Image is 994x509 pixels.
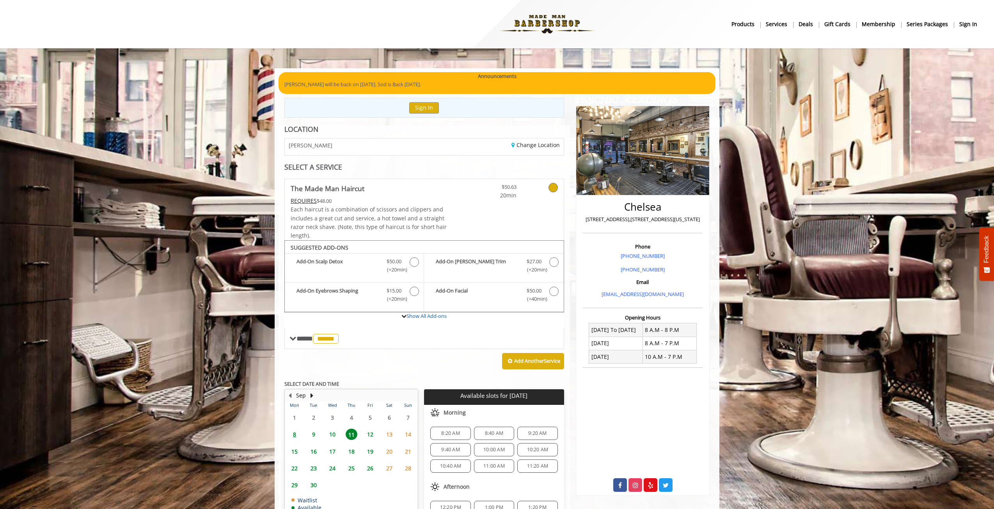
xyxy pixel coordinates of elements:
[296,257,379,274] b: Add-On Scalp Detox
[444,410,466,416] span: Morning
[402,446,414,457] span: 21
[342,401,360,409] th: Thu
[327,463,338,474] span: 24
[289,142,332,148] span: [PERSON_NAME]
[346,429,357,440] span: 11
[284,124,318,134] b: LOCATION
[474,459,514,473] div: 11:00 AM
[383,463,395,474] span: 27
[361,443,380,460] td: Select day19
[284,380,339,387] b: SELECT DATE AND TIME
[428,257,559,276] label: Add-On Beard Trim
[387,287,401,295] span: $15.00
[364,463,376,474] span: 26
[585,279,701,285] h3: Email
[527,287,541,295] span: $50.00
[402,429,414,440] span: 14
[430,459,470,473] div: 10:40 AM
[907,20,948,28] b: Series packages
[589,350,643,364] td: [DATE]
[726,18,760,30] a: Productsproducts
[517,427,557,440] div: 9:20 AM
[383,446,395,457] span: 20
[289,463,300,474] span: 22
[502,353,564,369] button: Add AnotherService
[954,18,983,30] a: sign insign in
[323,401,342,409] th: Wed
[824,20,850,28] b: gift cards
[285,460,304,477] td: Select day22
[383,429,395,440] span: 13
[799,20,813,28] b: Deals
[406,312,447,319] a: Show All Add-ons
[383,295,406,303] span: (+20min )
[493,3,601,46] img: Made Man Barbershop logo
[291,244,348,251] b: SUGGESTED ADD-ONS
[643,337,696,350] td: 8 A.M - 7 P.M
[399,443,418,460] td: Select day21
[731,20,754,28] b: products
[856,18,901,30] a: MembershipMembership
[364,446,376,457] span: 19
[289,429,300,440] span: 8
[485,430,503,436] span: 8:40 AM
[308,463,319,474] span: 23
[323,443,342,460] td: Select day17
[285,443,304,460] td: Select day15
[430,482,440,491] img: afternoon slots
[285,401,304,409] th: Mon
[589,323,643,337] td: [DATE] To [DATE]
[399,460,418,477] td: Select day28
[430,408,440,417] img: morning slots
[346,446,357,457] span: 18
[436,287,518,303] b: Add-On Facial
[291,206,447,239] span: Each haircut is a combination of scissors and clippers and includes a great cut and service, a ho...
[364,429,376,440] span: 12
[585,215,701,223] p: [STREET_ADDRESS],[STREET_ADDRESS][US_STATE]
[380,401,398,409] th: Sat
[399,426,418,443] td: Select day14
[441,447,460,453] span: 9:40 AM
[296,391,306,400] button: Sep
[289,287,420,305] label: Add-On Eyebrows Shaping
[528,430,547,436] span: 9:20 AM
[304,443,323,460] td: Select day16
[304,460,323,477] td: Select day23
[380,460,398,477] td: Select day27
[766,20,787,28] b: Services
[387,257,401,266] span: $50.00
[361,460,380,477] td: Select day26
[289,257,420,276] label: Add-On Scalp Detox
[291,197,317,204] span: This service needs some Advance to be paid before we block your appointment
[436,257,518,274] b: Add-On [PERSON_NAME] Trim
[444,484,470,490] span: Afternoon
[402,463,414,474] span: 28
[427,392,561,399] p: Available slots for [DATE]
[285,426,304,443] td: Select day8
[304,477,323,493] td: Select day30
[430,427,470,440] div: 8:20 AM
[383,266,406,274] span: (+20min )
[478,72,517,80] b: Announcements
[643,350,696,364] td: 10 A.M - 7 P.M
[291,183,364,194] b: The Made Man Haircut
[289,479,300,491] span: 29
[323,460,342,477] td: Select day24
[602,291,684,298] a: [EMAIL_ADDRESS][DOMAIN_NAME]
[284,240,564,313] div: The Made Man Haircut Add-onS
[428,287,559,305] label: Add-On Facial
[983,236,990,263] span: Feedback
[287,391,293,400] button: Previous Month
[514,357,560,364] b: Add Another Service
[527,447,548,453] span: 10:20 AM
[296,287,379,303] b: Add-On Eyebrows Shaping
[979,228,994,281] button: Feedback - Show survey
[470,191,517,200] span: 20min
[399,401,418,409] th: Sun
[621,266,665,273] a: [PHONE_NUMBER]
[470,179,517,200] a: $50.63
[583,315,703,320] h3: Opening Hours
[327,446,338,457] span: 17
[323,426,342,443] td: Select day10
[585,244,701,249] h3: Phone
